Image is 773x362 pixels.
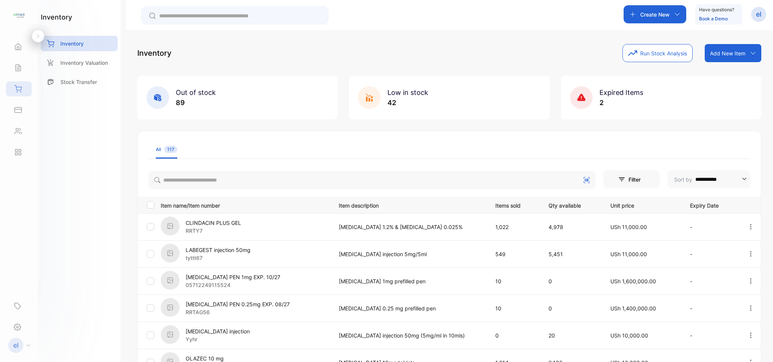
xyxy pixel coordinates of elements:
[41,36,118,51] a: Inventory
[60,78,97,86] p: Stock Transfer
[186,327,250,335] p: [MEDICAL_DATA] injection
[339,304,480,312] p: [MEDICAL_DATA] 0.25 mg prefilled pen
[690,250,732,258] p: -
[60,59,108,67] p: Inventory Valuation
[186,273,280,281] p: [MEDICAL_DATA] PEN 1mg EXP. 10/27
[756,9,761,19] p: el
[186,219,241,227] p: CLINDACIN PLUS GEL
[690,200,732,209] p: Expiry Date
[495,200,533,209] p: Items sold
[186,335,250,343] p: Yyhr
[161,217,180,235] img: item
[610,305,656,312] span: USh 1,400,000.00
[495,304,533,312] p: 10
[699,16,728,21] a: Book a Demo
[186,300,290,308] p: [MEDICAL_DATA] PEN 0.25mg EXP. 08/27
[549,304,595,312] p: 0
[186,254,250,262] p: tyttt67
[339,331,480,339] p: [MEDICAL_DATA] injection 50mg (5mg/ml in 10mls)
[690,277,732,285] p: -
[161,325,180,344] img: item
[549,331,595,339] p: 20
[549,200,595,209] p: Qty available
[339,250,480,258] p: [MEDICAL_DATA] injection 5mg/5ml
[186,246,250,254] p: LABEGEST injection 50mg
[610,332,648,339] span: USh 10,000.00
[137,47,171,59] p: Inventory
[161,200,329,209] p: Item name/Item number
[690,331,732,339] p: -
[161,298,180,317] img: item
[339,200,480,209] p: Item description
[495,250,533,258] p: 549
[156,146,177,153] div: All
[610,251,647,257] span: USh 11,000.00
[690,304,732,312] p: -
[610,200,674,209] p: Unit price
[161,271,180,290] img: item
[624,5,686,23] button: Create New
[176,98,216,108] p: 89
[186,281,280,289] p: 05712249115524
[610,224,647,230] span: USh 11,000.00
[667,170,750,188] button: Sort by
[640,11,670,18] p: Create New
[549,223,595,231] p: 4,978
[339,223,480,231] p: [MEDICAL_DATA] 1.2% & [MEDICAL_DATA] 0.025%
[164,146,177,153] span: 117
[176,89,216,96] span: Out of stock
[622,44,693,62] button: Run Stock Analysis
[13,341,18,350] p: el
[610,278,656,284] span: USh 1,600,000.00
[13,10,25,21] img: logo
[690,223,732,231] p: -
[339,277,480,285] p: [MEDICAL_DATA] 1mg prefilled pen
[599,98,643,108] p: 2
[387,98,428,108] p: 42
[60,40,84,47] p: Inventory
[599,89,643,96] span: Expired Items
[41,74,118,90] a: Stock Transfer
[674,176,692,183] p: Sort by
[549,250,595,258] p: 5,451
[495,223,533,231] p: 1,022
[41,12,72,22] h1: inventory
[751,5,766,23] button: el
[549,277,595,285] p: 0
[186,308,290,316] p: RRTAG56
[495,331,533,339] p: 0
[161,244,180,263] img: item
[186,227,241,235] p: RRTY7
[387,89,428,96] span: Low in stock
[495,277,533,285] p: 10
[741,330,773,362] iframe: LiveChat chat widget
[699,6,734,14] p: Have questions?
[710,49,745,57] p: Add New Item
[41,55,118,70] a: Inventory Valuation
